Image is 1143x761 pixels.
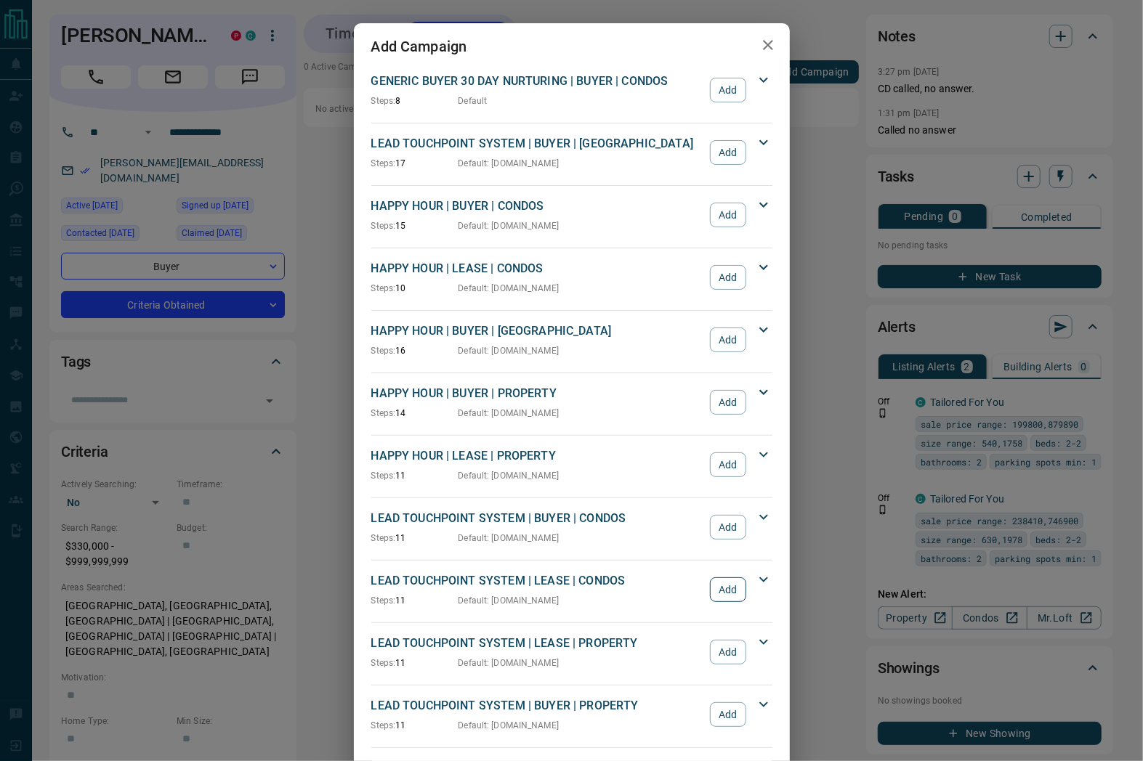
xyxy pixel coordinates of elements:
[371,569,772,610] div: LEAD TOUCHPOINT SYSTEM | LEASE | CONDOSSteps:11Default: [DOMAIN_NAME]Add
[371,320,772,360] div: HAPPY HOUR | BUYER | [GEOGRAPHIC_DATA]Steps:16Default: [DOMAIN_NAME]Add
[371,658,396,668] span: Steps:
[459,469,560,482] p: Default : [DOMAIN_NAME]
[371,282,459,295] p: 10
[371,70,772,110] div: GENERIC BUYER 30 DAY NURTURING | BUYER | CONDOSSteps:8DefaultAdd
[371,221,396,231] span: Steps:
[371,720,396,731] span: Steps:
[371,344,459,357] p: 16
[371,533,396,543] span: Steps:
[371,219,459,232] p: 15
[371,382,772,423] div: HAPPY HOUR | BUYER | PROPERTYSteps:14Default: [DOMAIN_NAME]Add
[459,94,488,107] p: Default
[459,532,560,545] p: Default : [DOMAIN_NAME]
[371,572,703,590] p: LEAD TOUCHPOINT SYSTEM | LEASE | CONDOS
[371,132,772,173] div: LEAD TOUCHPOINT SYSTEM | BUYER | [GEOGRAPHIC_DATA]Steps:17Default: [DOMAIN_NAME]Add
[371,594,459,607] p: 11
[371,198,703,215] p: HAPPY HOUR | BUYER | CONDOS
[371,444,772,485] div: HAPPY HOUR | LEASE | PROPERTYSteps:11Default: [DOMAIN_NAME]Add
[371,283,396,293] span: Steps:
[371,510,703,527] p: LEAD TOUCHPOINT SYSTEM | BUYER | CONDOS
[371,719,459,732] p: 11
[459,282,560,295] p: Default : [DOMAIN_NAME]
[459,656,560,670] p: Default : [DOMAIN_NAME]
[710,140,746,165] button: Add
[371,135,703,152] p: LEAD TOUCHPOINT SYSTEM | BUYER | [GEOGRAPHIC_DATA]
[371,656,459,670] p: 11
[371,322,703,340] p: HAPPY HOUR | BUYER | [GEOGRAPHIC_DATA]
[710,577,746,602] button: Add
[354,23,485,70] h2: Add Campaign
[459,157,560,170] p: Default : [DOMAIN_NAME]
[710,640,746,664] button: Add
[371,73,703,90] p: GENERIC BUYER 30 DAY NURTURING | BUYER | CONDOS
[371,346,396,356] span: Steps:
[710,452,746,477] button: Add
[459,719,560,732] p: Default : [DOMAIN_NAME]
[459,344,560,357] p: Default : [DOMAIN_NAME]
[459,594,560,607] p: Default : [DOMAIN_NAME]
[371,195,772,235] div: HAPPY HOUR | BUYER | CONDOSSteps:15Default: [DOMAIN_NAME]Add
[371,635,703,652] p: LEAD TOUCHPOINT SYSTEM | LEASE | PROPERTY
[371,385,703,402] p: HAPPY HOUR | BUYER | PROPERTY
[371,447,703,465] p: HAPPY HOUR | LEASE | PROPERTY
[371,407,459,420] p: 14
[371,697,703,715] p: LEAD TOUCHPOINT SYSTEM | BUYER | PROPERTY
[710,515,746,540] button: Add
[371,595,396,606] span: Steps:
[710,327,746,352] button: Add
[459,219,560,232] p: Default : [DOMAIN_NAME]
[371,532,459,545] p: 11
[710,390,746,415] button: Add
[710,78,746,102] button: Add
[371,471,396,481] span: Steps:
[710,203,746,227] button: Add
[710,702,746,727] button: Add
[371,408,396,418] span: Steps:
[371,507,772,548] div: LEAD TOUCHPOINT SYSTEM | BUYER | CONDOSSteps:11Default: [DOMAIN_NAME]Add
[371,157,459,170] p: 17
[371,158,396,168] span: Steps:
[371,694,772,735] div: LEAD TOUCHPOINT SYSTEM | BUYER | PROPERTYSteps:11Default: [DOMAIN_NAME]Add
[371,632,772,672] div: LEAD TOUCHPOINT SYSTEM | LEASE | PROPERTYSteps:11Default: [DOMAIN_NAME]Add
[371,257,772,298] div: HAPPY HOUR | LEASE | CONDOSSteps:10Default: [DOMAIN_NAME]Add
[371,469,459,482] p: 11
[710,265,746,290] button: Add
[371,96,396,106] span: Steps:
[371,94,459,107] p: 8
[371,260,703,277] p: HAPPY HOUR | LEASE | CONDOS
[459,407,560,420] p: Default : [DOMAIN_NAME]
